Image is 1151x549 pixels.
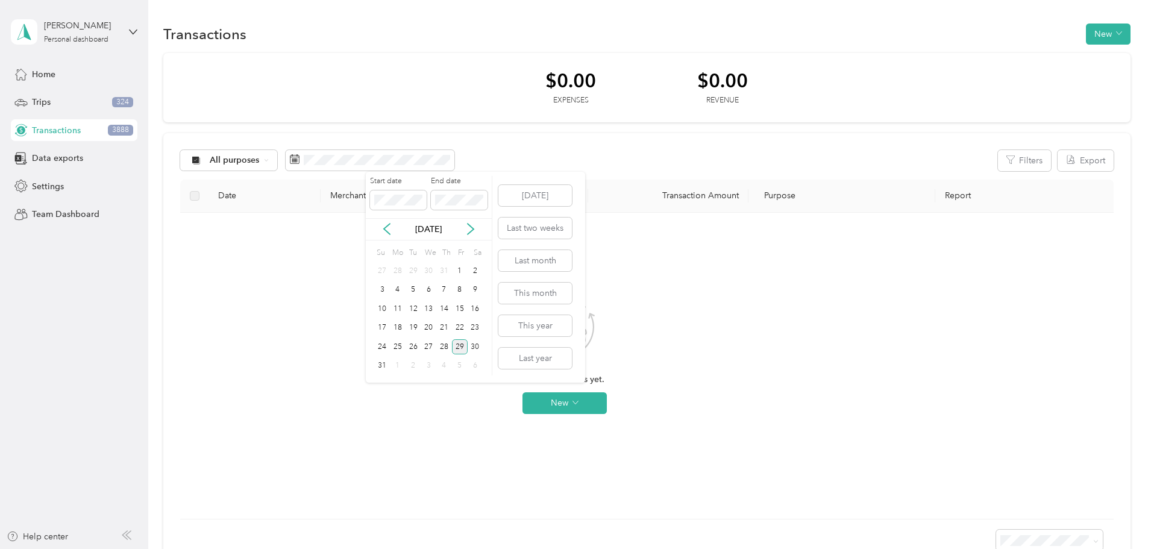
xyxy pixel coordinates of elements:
[390,245,403,262] div: Mo
[406,321,421,336] div: 19
[452,359,468,374] div: 5
[471,245,483,262] div: Sa
[456,245,468,262] div: Fr
[498,315,572,336] button: This year
[390,321,406,336] div: 18
[163,28,246,40] h1: Transactions
[112,97,133,108] span: 324
[498,185,572,206] button: [DATE]
[403,223,454,236] p: [DATE]
[32,68,55,81] span: Home
[374,321,390,336] div: 17
[498,348,572,369] button: Last year
[7,530,68,543] button: Help center
[588,180,748,213] th: Transaction Amount
[468,359,483,374] div: 6
[998,150,1051,171] button: Filters
[32,152,83,165] span: Data exports
[498,250,572,271] button: Last month
[498,218,572,239] button: Last two weeks
[468,321,483,336] div: 23
[436,301,452,316] div: 14
[374,339,390,354] div: 24
[32,180,64,193] span: Settings
[370,176,427,187] label: Start date
[421,359,436,374] div: 3
[452,301,468,316] div: 15
[545,95,596,106] div: Expenses
[374,263,390,278] div: 27
[421,301,436,316] div: 13
[468,263,483,278] div: 2
[436,321,452,336] div: 21
[44,36,108,43] div: Personal dashboard
[522,392,607,414] button: New
[406,359,421,374] div: 2
[452,339,468,354] div: 29
[32,208,99,221] span: Team Dashboard
[421,283,436,298] div: 6
[421,263,436,278] div: 30
[431,176,488,187] label: End date
[468,301,483,316] div: 16
[407,245,419,262] div: Tu
[935,180,1114,213] th: Report
[390,339,406,354] div: 25
[758,190,796,201] span: Purpose
[32,124,81,137] span: Transactions
[436,263,452,278] div: 31
[421,339,436,354] div: 27
[498,283,572,304] button: This month
[390,283,406,298] div: 4
[374,245,386,262] div: Su
[1058,150,1114,171] button: Export
[697,95,748,106] div: Revenue
[468,339,483,354] div: 30
[390,301,406,316] div: 11
[406,301,421,316] div: 12
[436,339,452,354] div: 28
[1086,24,1131,45] button: New
[452,263,468,278] div: 1
[390,263,406,278] div: 28
[374,301,390,316] div: 10
[390,359,406,374] div: 1
[436,283,452,298] div: 7
[452,283,468,298] div: 8
[406,283,421,298] div: 5
[697,70,748,91] div: $0.00
[209,180,321,213] th: Date
[1084,482,1151,549] iframe: Everlance-gr Chat Button Frame
[422,245,436,262] div: We
[406,339,421,354] div: 26
[406,263,421,278] div: 29
[44,19,119,32] div: [PERSON_NAME]
[210,156,260,165] span: All purposes
[452,321,468,336] div: 22
[436,359,452,374] div: 4
[441,245,452,262] div: Th
[321,180,588,213] th: Merchant
[374,283,390,298] div: 3
[421,321,436,336] div: 20
[468,283,483,298] div: 9
[108,125,133,136] span: 3888
[32,96,51,108] span: Trips
[545,70,596,91] div: $0.00
[374,359,390,374] div: 31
